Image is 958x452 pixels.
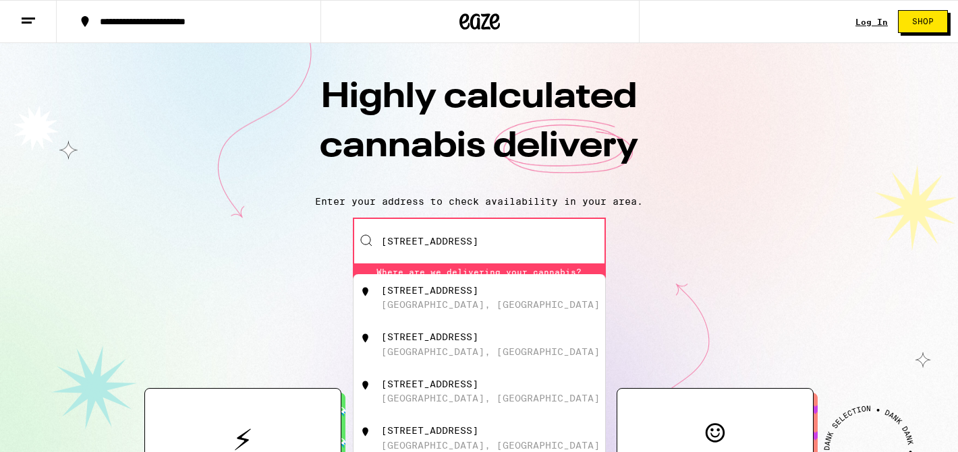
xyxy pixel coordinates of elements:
[353,265,606,279] div: Where are we delivering your cannabis?
[381,440,600,451] div: [GEOGRAPHIC_DATA], [GEOGRAPHIC_DATA]
[8,9,97,20] span: Hi. Need any help?
[381,299,600,310] div: [GEOGRAPHIC_DATA], [GEOGRAPHIC_DATA]
[243,73,715,185] h1: Highly calculated cannabis delivery
[381,425,478,436] div: [STREET_ADDRESS]
[359,331,372,345] img: 3307 South Race Street
[898,10,948,33] button: Shop
[381,393,600,403] div: [GEOGRAPHIC_DATA], [GEOGRAPHIC_DATA]
[381,331,478,342] div: [STREET_ADDRESS]
[381,379,478,389] div: [STREET_ADDRESS]
[381,285,478,296] div: [STREET_ADDRESS]
[888,10,958,33] a: Shop
[359,285,372,298] img: 3307 Race Street
[855,18,888,26] a: Log In
[359,425,372,439] img: 3307 Race Street
[381,346,600,357] div: [GEOGRAPHIC_DATA], [GEOGRAPHIC_DATA]
[353,218,606,265] input: Enter your delivery address
[13,196,945,207] p: Enter your address to check availability in your area.
[912,18,934,26] span: Shop
[359,379,372,392] img: 3307 Race Street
